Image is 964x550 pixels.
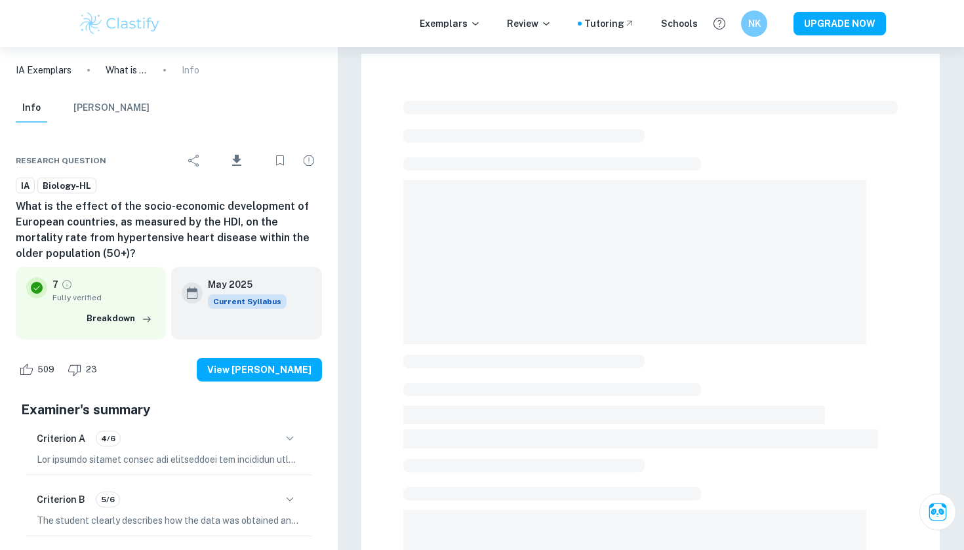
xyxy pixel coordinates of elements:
[16,155,106,167] span: Research question
[37,452,301,467] p: Lor ipsumdo sitamet consec adi elitseddoei tem incididun utlaboree do mag aliquaen adminimv, quis...
[919,494,956,530] button: Ask Clai
[78,10,161,37] img: Clastify logo
[208,294,287,309] div: This exemplar is based on the current syllabus. Feel free to refer to it for inspiration/ideas wh...
[420,16,481,31] p: Exemplars
[37,431,85,446] h6: Criterion A
[16,199,322,262] h6: What is the effect of the socio-economic development of European countries, as measured by the HD...
[37,513,301,528] p: The student clearly describes how the data was obtained and processed, facilitating an easy under...
[210,144,264,178] div: Download
[83,309,155,328] button: Breakdown
[708,12,731,35] button: Help and Feedback
[793,12,886,35] button: UPGRADE NOW
[267,147,293,174] div: Bookmark
[52,277,58,292] p: 7
[96,494,119,505] span: 5/6
[182,63,199,77] p: Info
[208,277,276,292] h6: May 2025
[30,363,62,376] span: 509
[37,492,85,507] h6: Criterion B
[507,16,552,31] p: Review
[208,294,287,309] span: Current Syllabus
[296,147,322,174] div: Report issue
[16,94,47,123] button: Info
[16,180,34,193] span: IA
[584,16,635,31] a: Tutoring
[16,63,71,77] a: IA Exemplars
[661,16,698,31] a: Schools
[747,16,762,31] h6: NK
[181,147,207,174] div: Share
[64,359,104,380] div: Dislike
[16,178,35,194] a: IA
[38,180,96,193] span: Biology-HL
[52,292,155,304] span: Fully verified
[106,63,148,77] p: What is the effect of the socio-economic development of European countries, as measured by the HD...
[61,279,73,290] a: Grade fully verified
[96,433,120,444] span: 4/6
[741,10,767,37] button: NK
[21,400,317,420] h5: Examiner's summary
[37,178,96,194] a: Biology-HL
[73,94,150,123] button: [PERSON_NAME]
[79,363,104,376] span: 23
[197,358,322,382] button: View [PERSON_NAME]
[16,359,62,380] div: Like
